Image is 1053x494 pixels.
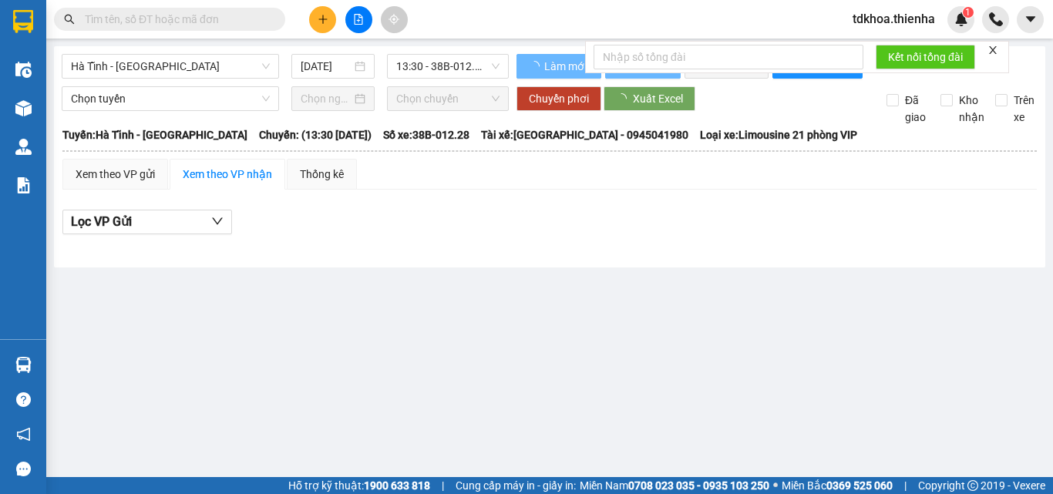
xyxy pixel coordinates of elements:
button: Xuất Excel [604,86,695,111]
div: Thống kê [300,166,344,183]
strong: 0708 023 035 - 0935 103 250 [628,479,769,492]
span: Lọc VP Gửi [71,212,132,231]
input: Chọn ngày [301,90,352,107]
span: message [16,462,31,476]
span: loading [529,61,542,72]
strong: 1900 633 818 [364,479,430,492]
img: icon-new-feature [954,12,968,26]
span: 1 [965,7,971,18]
button: Làm mới [516,54,601,79]
button: caret-down [1017,6,1044,33]
span: 13:30 - 38B-012.28 [396,55,500,78]
div: Xem theo VP gửi [76,166,155,183]
span: down [211,215,224,227]
span: tdkhoa.thienha [840,9,947,29]
span: Tài xế: [GEOGRAPHIC_DATA] - 0945041980 [481,126,688,143]
span: | [904,477,907,494]
button: plus [309,6,336,33]
button: Lọc VP Gửi [62,210,232,234]
button: Chuyển phơi [516,86,601,111]
img: logo-vxr [13,10,33,33]
button: Kết nối tổng đài [876,45,975,69]
button: aim [381,6,408,33]
strong: 0369 525 060 [826,479,893,492]
span: Chuyến: (13:30 [DATE]) [259,126,372,143]
span: ⚪️ [773,482,778,489]
b: Tuyến: Hà Tĩnh - [GEOGRAPHIC_DATA] [62,129,247,141]
span: Làm mới [544,58,589,75]
span: question-circle [16,392,31,407]
img: warehouse-icon [15,62,32,78]
span: Miền Bắc [782,477,893,494]
div: Xem theo VP nhận [183,166,272,183]
input: 14/09/2025 [301,58,352,75]
span: close [987,45,998,55]
img: warehouse-icon [15,139,32,155]
img: warehouse-icon [15,357,32,373]
span: search [64,14,75,25]
sup: 1 [963,7,974,18]
img: warehouse-icon [15,100,32,116]
span: Cung cấp máy in - giấy in: [456,477,576,494]
span: Chọn tuyến [71,87,270,110]
span: Hỗ trợ kỹ thuật: [288,477,430,494]
input: Nhập số tổng đài [594,45,863,69]
span: Trên xe [1008,92,1041,126]
span: Đã giao [899,92,932,126]
span: Miền Nam [580,477,769,494]
span: copyright [967,480,978,491]
input: Tìm tên, số ĐT hoặc mã đơn [85,11,267,28]
button: file-add [345,6,372,33]
span: Chọn chuyến [396,87,500,110]
img: phone-icon [989,12,1003,26]
span: file-add [353,14,364,25]
span: Kết nối tổng đài [888,49,963,66]
img: solution-icon [15,177,32,193]
span: notification [16,427,31,442]
span: aim [389,14,399,25]
span: Loại xe: Limousine 21 phòng VIP [700,126,857,143]
span: plus [318,14,328,25]
span: Hà Tĩnh - Hà Nội [71,55,270,78]
span: caret-down [1024,12,1038,26]
span: Số xe: 38B-012.28 [383,126,469,143]
span: | [442,477,444,494]
span: Kho nhận [953,92,991,126]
